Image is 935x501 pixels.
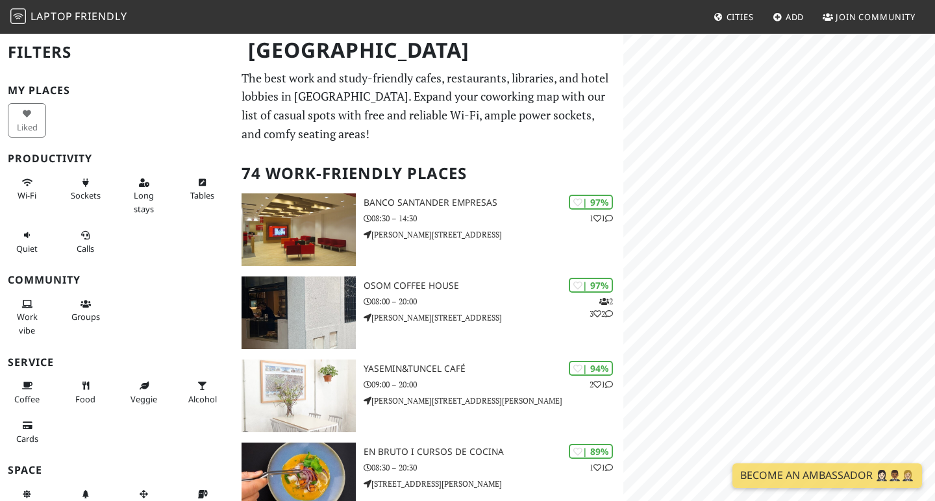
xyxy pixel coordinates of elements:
[732,463,922,488] a: Become an Ambassador 🤵🏻‍♀️🤵🏾‍♂️🤵🏼‍♀️
[66,375,105,409] button: Food
[786,11,804,23] span: Add
[8,415,46,449] button: Cards
[242,360,356,432] img: yasemin&tuncel café
[364,197,623,208] h3: Banco Santander Empresas
[131,393,157,405] span: Veggie
[125,375,163,409] button: Veggie
[364,280,623,291] h3: Osom Coffee House
[190,189,214,201] span: Work-friendly tables
[66,293,105,328] button: Groups
[242,154,616,193] h2: 74 Work-Friendly Places
[364,446,623,458] h3: EN BRUTO I CURSOS DE COCINA
[18,189,36,201] span: Stable Wi-Fi
[364,378,623,391] p: 09:00 – 20:00
[14,393,40,405] span: Coffee
[183,375,221,409] button: Alcohol
[242,193,356,266] img: Banco Santander Empresas
[234,276,623,349] a: Osom Coffee House | 97% 232 Osom Coffee House 08:00 – 20:00 [PERSON_NAME][STREET_ADDRESS]
[569,444,613,459] div: | 89%
[8,84,226,97] h3: My Places
[66,225,105,259] button: Calls
[590,212,613,225] p: 1 1
[364,312,623,324] p: [PERSON_NAME][STREET_ADDRESS]
[134,189,154,214] span: Long stays
[836,11,916,23] span: Join Community
[8,32,226,72] h2: Filters
[71,189,101,201] span: Power sockets
[8,172,46,206] button: Wi-Fi
[8,274,226,286] h3: Community
[590,461,613,474] p: 1 1
[569,278,613,293] div: | 97%
[66,172,105,206] button: Sockets
[364,395,623,407] p: [PERSON_NAME][STREET_ADDRESS][PERSON_NAME]
[10,8,26,24] img: LaptopFriendly
[75,393,95,405] span: Food
[234,360,623,432] a: yasemin&tuncel café | 94% 21 yasemin&tuncel café 09:00 – 20:00 [PERSON_NAME][STREET_ADDRESS][PERS...
[708,5,759,29] a: Cities
[238,32,621,68] h1: [GEOGRAPHIC_DATA]
[8,153,226,165] h3: Productivity
[10,6,127,29] a: LaptopFriendly LaptopFriendly
[590,295,613,320] p: 2 3 2
[75,9,127,23] span: Friendly
[188,393,217,405] span: Alcohol
[569,195,613,210] div: | 97%
[242,276,356,349] img: Osom Coffee House
[364,295,623,308] p: 08:00 – 20:00
[727,11,754,23] span: Cities
[590,378,613,391] p: 2 1
[8,356,226,369] h3: Service
[77,243,94,254] span: Video/audio calls
[71,311,100,323] span: Group tables
[183,172,221,206] button: Tables
[767,5,810,29] a: Add
[234,193,623,266] a: Banco Santander Empresas | 97% 11 Banco Santander Empresas 08:30 – 14:30 [PERSON_NAME][STREET_ADD...
[817,5,921,29] a: Join Community
[8,225,46,259] button: Quiet
[364,461,623,474] p: 08:30 – 20:30
[364,478,623,490] p: [STREET_ADDRESS][PERSON_NAME]
[17,311,38,336] span: People working
[8,375,46,409] button: Coffee
[242,69,616,143] p: The best work and study-friendly cafes, restaurants, libraries, and hotel lobbies in [GEOGRAPHIC_...
[31,9,73,23] span: Laptop
[364,228,623,241] p: [PERSON_NAME][STREET_ADDRESS]
[364,363,623,374] h3: yasemin&tuncel café
[16,433,38,445] span: Credit cards
[569,361,613,376] div: | 94%
[125,172,163,219] button: Long stays
[16,243,38,254] span: Quiet
[364,212,623,225] p: 08:30 – 14:30
[8,293,46,341] button: Work vibe
[8,464,226,476] h3: Space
